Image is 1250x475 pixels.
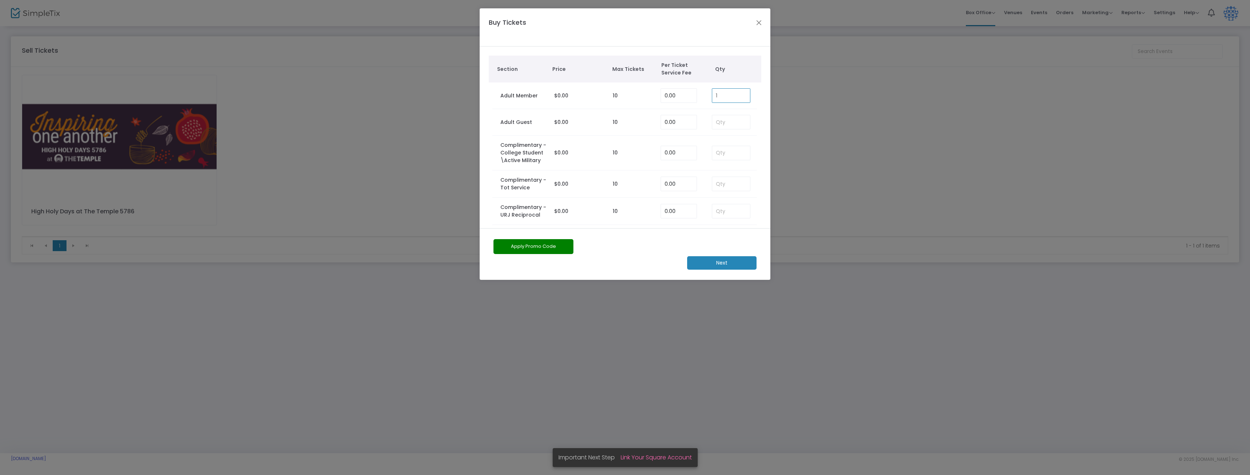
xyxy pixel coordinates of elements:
[661,146,697,160] input: Enter Service Fee
[613,92,618,100] label: 10
[613,180,618,188] label: 10
[500,118,532,126] label: Adult Guest
[712,204,750,218] input: Qty
[661,177,697,191] input: Enter Service Fee
[493,239,573,254] button: Apply Promo Code
[661,89,697,102] input: Enter Service Fee
[712,89,750,102] input: Qty
[715,65,758,73] span: Qty
[621,453,692,462] a: Link Your Square Account
[500,92,538,100] label: Adult Member
[500,176,547,192] label: Complimentary - Tot Service
[554,208,568,215] span: $0.00
[712,146,750,160] input: Qty
[661,204,697,218] input: Enter Service Fee
[613,208,618,215] label: 10
[500,141,547,164] label: Complimentary - College Student\Active Military
[554,118,568,126] span: $0.00
[712,115,750,129] input: Qty
[613,118,618,126] label: 10
[485,17,553,37] h4: Buy Tickets
[613,149,618,157] label: 10
[687,256,757,270] m-button: Next
[712,177,750,191] input: Qty
[552,65,605,73] span: Price
[612,65,654,73] span: Max Tickets
[559,453,621,462] span: Important Next Step
[661,61,703,77] span: Per Ticket Service Fee
[554,149,568,156] span: $0.00
[554,92,568,99] span: $0.00
[497,65,545,73] span: Section
[754,18,764,27] button: Close
[554,180,568,188] span: $0.00
[500,204,547,219] label: Complimentary - URJ Reciprocal
[661,115,697,129] input: Enter Service Fee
